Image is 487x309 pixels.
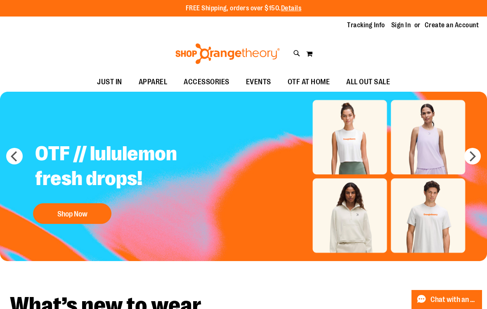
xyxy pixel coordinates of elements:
button: Shop Now [33,203,111,224]
span: EVENTS [246,73,271,91]
a: Tracking Info [347,21,385,30]
h2: OTF // lululemon fresh drops! [29,135,234,199]
a: Details [281,5,302,12]
span: Chat with an Expert [430,296,477,304]
button: next [464,148,481,164]
a: Create an Account [425,21,479,30]
button: Chat with an Expert [411,290,482,309]
a: Sign In [391,21,411,30]
p: FREE Shipping, orders over $150. [186,4,302,13]
button: prev [6,148,23,164]
span: ACCESSORIES [184,73,229,91]
img: Shop Orangetheory [174,43,281,64]
span: OTF AT HOME [288,73,330,91]
a: OTF // lululemon fresh drops! Shop Now [29,135,234,228]
span: APPAREL [139,73,168,91]
span: JUST IN [97,73,122,91]
span: ALL OUT SALE [346,73,390,91]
